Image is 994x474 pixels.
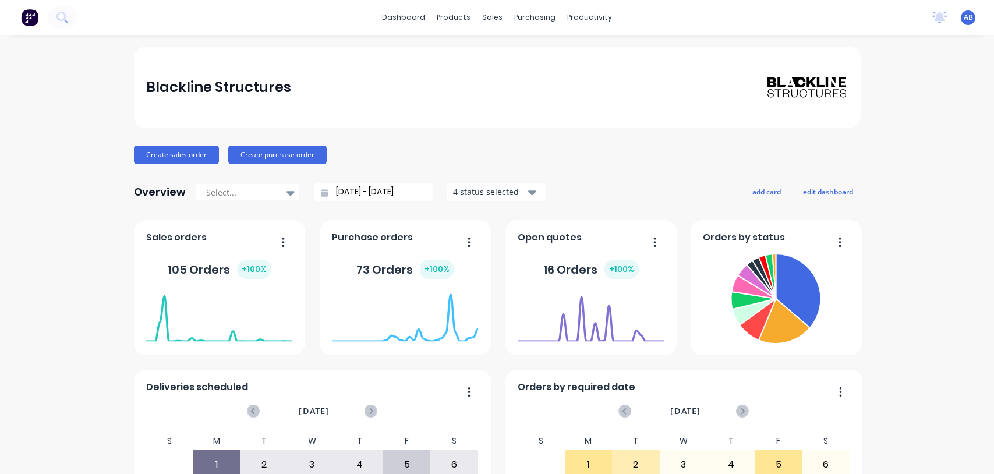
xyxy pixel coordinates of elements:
div: M [193,433,241,450]
div: + 100 % [604,260,639,279]
div: T [240,433,288,450]
div: 105 Orders [168,260,271,279]
img: Factory [21,9,38,26]
span: Sales orders [146,231,207,245]
div: Blackline Structures [146,76,291,99]
button: Create purchase order [228,146,327,164]
div: T [612,433,660,450]
div: + 100 % [237,260,271,279]
div: products [431,9,476,26]
div: sales [476,9,508,26]
div: purchasing [508,9,561,26]
button: 4 status selected [447,183,546,201]
div: W [660,433,708,450]
div: S [430,433,478,450]
div: 16 Orders [543,260,639,279]
div: T [707,433,755,450]
span: [DATE] [299,405,329,418]
div: T [335,433,383,450]
div: Overview [134,181,186,204]
span: AB [964,12,973,23]
span: Open quotes [518,231,582,245]
div: S [802,433,850,450]
span: [DATE] [670,405,701,418]
div: F [755,433,802,450]
div: + 100 % [420,260,454,279]
div: S [146,433,193,450]
img: Blackline Structures [766,76,848,99]
div: productivity [561,9,618,26]
div: F [383,433,431,450]
a: dashboard [376,9,431,26]
div: 73 Orders [356,260,454,279]
span: Deliveries scheduled [146,380,248,394]
button: Create sales order [134,146,219,164]
button: edit dashboard [795,184,861,199]
div: S [517,433,565,450]
div: W [288,433,336,450]
button: add card [745,184,788,199]
div: 4 status selected [453,186,526,198]
span: Orders by status [703,231,785,245]
div: M [565,433,613,450]
span: Purchase orders [332,231,413,245]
